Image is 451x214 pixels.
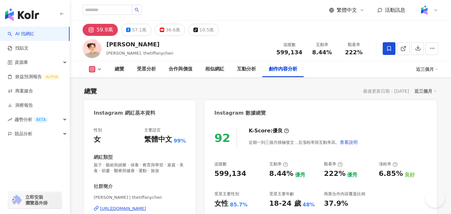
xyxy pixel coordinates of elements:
[94,195,186,200] span: [PERSON_NAME] | thetiffanychen
[416,64,438,74] div: 近三個月
[324,161,343,167] div: 觀看率
[144,135,172,144] div: 繁體中文
[249,136,358,149] div: 近期一到三個月積極發文，且漲粉率與互動率高。
[214,161,227,167] div: 追蹤數
[363,89,409,94] div: 最後更新日期：[DATE]
[379,169,403,179] div: 6.85%
[25,194,48,206] span: 立即安裝 瀏覽器外掛
[94,183,113,190] div: 社群簡介
[426,189,445,208] iframe: Help Scout Beacon - Open
[97,25,113,34] div: 59.9萬
[5,8,39,21] img: logo
[115,65,124,73] div: 總覽
[15,112,48,127] span: 趨勢分析
[166,25,180,34] div: 36.6萬
[310,42,334,48] div: 互動率
[249,127,289,134] div: K-Score :
[8,88,33,94] a: 商案媒合
[137,65,156,73] div: 受眾分析
[84,87,97,96] div: 總覽
[340,140,358,145] span: 查看說明
[230,201,248,208] div: 85.7%
[214,199,228,209] div: 女性
[199,25,214,34] div: 10.5萬
[269,169,293,179] div: 8.44%
[8,74,61,80] a: 效益預測報告ALPHA
[342,42,366,48] div: 觀看率
[83,24,118,36] button: 59.9萬
[132,25,146,34] div: 57.1萬
[214,191,239,197] div: 受眾主要性別
[312,49,332,56] span: 8.44%
[337,7,357,14] span: 繁體中文
[15,127,32,141] span: 競品分析
[269,199,301,209] div: 18-24 歲
[324,169,346,179] div: 222%
[405,171,415,178] div: 良好
[83,39,102,58] img: KOL Avatar
[347,171,357,178] div: 優秀
[94,127,102,133] div: 性別
[106,51,173,56] span: [PERSON_NAME], thetiffanychen
[269,161,288,167] div: 互動率
[15,55,28,70] span: 資源庫
[276,42,302,48] div: 追蹤數
[269,65,297,73] div: 創作內容分析
[144,127,161,133] div: 主要語言
[94,110,155,117] div: Instagram 網紅基本資料
[8,45,29,51] a: 找貼文
[8,117,12,122] span: rise
[8,191,62,209] a: chrome extension立即安裝 瀏覽器外掛
[345,49,363,56] span: 222%
[418,4,430,16] img: Kolr%20app%20icon%20%281%29.png
[214,131,230,144] div: 92
[8,31,34,37] a: searchAI 找網紅
[94,206,186,211] a: [URL][DOMAIN_NAME]
[214,169,246,179] div: 599,134
[276,49,302,56] span: 599,134
[8,102,33,109] a: 洞察報告
[379,161,398,167] div: 漲粉率
[188,24,219,36] button: 10.5萬
[237,65,256,73] div: 互動分析
[100,206,146,211] div: [URL][DOMAIN_NAME]
[340,136,358,149] button: 查看說明
[295,171,305,178] div: 優秀
[10,195,23,205] img: chrome extension
[385,7,405,13] span: 活動訊息
[135,8,139,12] span: search
[155,24,185,36] button: 36.6萬
[414,87,437,95] div: 近三個月
[106,40,173,48] div: [PERSON_NAME]
[94,162,186,174] span: 親子 · 藝術與娛樂 · 保養 · 教育與學習 · 家庭 · 美食 · 節慶 · 醫療與健康 · 運動 · 旅遊
[205,65,224,73] div: 相似網紅
[174,137,186,144] span: 99%
[94,135,101,144] div: 女
[303,201,315,208] div: 48%
[169,65,192,73] div: 合作與價值
[273,127,283,134] div: 優良
[121,24,151,36] button: 57.1萬
[94,154,113,161] div: 網紅類型
[269,191,294,197] div: 受眾主要年齡
[214,110,266,117] div: Instagram 數據總覽
[324,199,348,209] div: 37.9%
[324,191,365,197] div: 商業合作內容覆蓋比例
[34,117,48,123] div: BETA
